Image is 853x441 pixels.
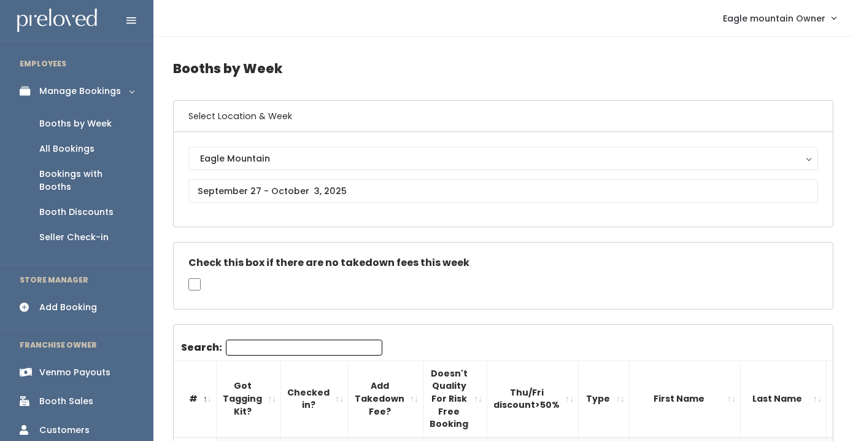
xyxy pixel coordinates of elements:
[39,206,114,219] div: Booth Discounts
[39,168,134,193] div: Bookings with Booths
[487,361,579,437] th: Thu/Fri discount&gt;50%: activate to sort column ascending
[200,152,806,165] div: Eagle Mountain
[188,147,818,170] button: Eagle Mountain
[188,179,818,203] input: September 27 - October 3, 2025
[423,361,487,437] th: Doesn't Quality For Risk Free Booking : activate to sort column ascending
[39,142,95,155] div: All Bookings
[741,361,827,437] th: Last Name: activate to sort column ascending
[174,101,833,132] h6: Select Location & Week
[39,231,109,244] div: Seller Check-in
[281,361,349,437] th: Checked in?: activate to sort column ascending
[17,9,97,33] img: preloved logo
[711,5,848,31] a: Eagle mountain Owner
[39,301,97,314] div: Add Booking
[188,257,818,268] h5: Check this box if there are no takedown fees this week
[349,361,423,437] th: Add Takedown Fee?: activate to sort column ascending
[39,424,90,437] div: Customers
[723,12,825,25] span: Eagle mountain Owner
[579,361,630,437] th: Type: activate to sort column ascending
[39,395,93,408] div: Booth Sales
[630,361,741,437] th: First Name: activate to sort column ascending
[173,52,833,85] h4: Booths by Week
[174,361,217,437] th: #: activate to sort column descending
[39,366,110,379] div: Venmo Payouts
[39,117,112,130] div: Booths by Week
[217,361,281,437] th: Got Tagging Kit?: activate to sort column ascending
[226,340,382,356] input: Search:
[39,85,121,98] div: Manage Bookings
[181,340,382,356] label: Search:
